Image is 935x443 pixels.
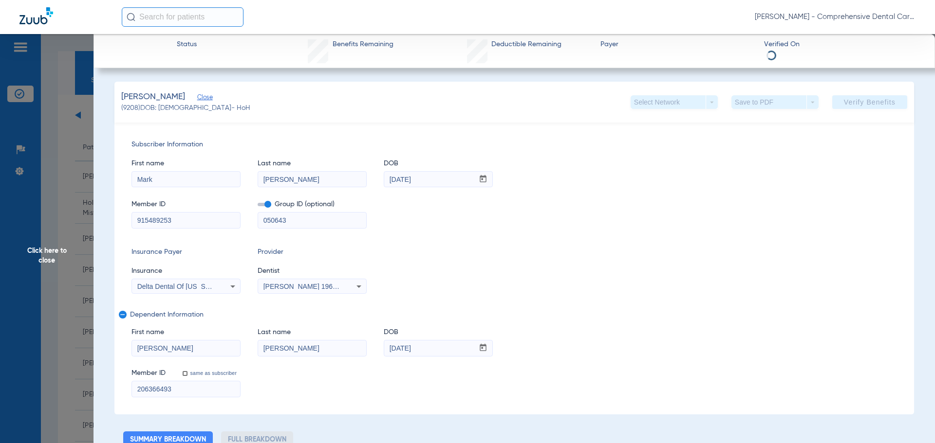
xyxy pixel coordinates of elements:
[600,39,756,50] span: Payer
[263,283,359,290] span: [PERSON_NAME] 1962131037
[122,7,243,27] input: Search for patients
[130,311,896,319] span: Dependent Information
[258,199,367,210] span: Group ID (optional)
[137,283,224,290] span: Delta Dental Of [US_STATE]
[258,266,367,276] span: Dentist
[474,172,493,187] button: Open calendar
[121,91,185,103] span: [PERSON_NAME]
[131,266,241,276] span: Insurance
[197,94,206,103] span: Close
[886,396,935,443] iframe: Chat Widget
[131,159,241,169] span: First name
[258,159,367,169] span: Last name
[188,370,237,376] label: same as subscriber
[384,159,493,169] span: DOB
[474,340,493,356] button: Open calendar
[131,368,166,378] span: Member ID
[131,327,241,337] span: First name
[177,39,197,50] span: Status
[258,247,367,257] span: Provider
[131,199,241,210] span: Member ID
[121,103,250,113] span: (9208) DOB: [DEMOGRAPHIC_DATA] - HoH
[131,140,897,150] span: Subscriber Information
[764,39,919,50] span: Verified On
[491,39,561,50] span: Deductible Remaining
[131,247,241,257] span: Insurance Payer
[127,13,135,21] img: Search Icon
[119,311,125,322] mat-icon: remove
[258,327,367,337] span: Last name
[755,12,916,22] span: [PERSON_NAME] - Comprehensive Dental Care
[384,327,493,337] span: DOB
[19,7,53,24] img: Zuub Logo
[333,39,393,50] span: Benefits Remaining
